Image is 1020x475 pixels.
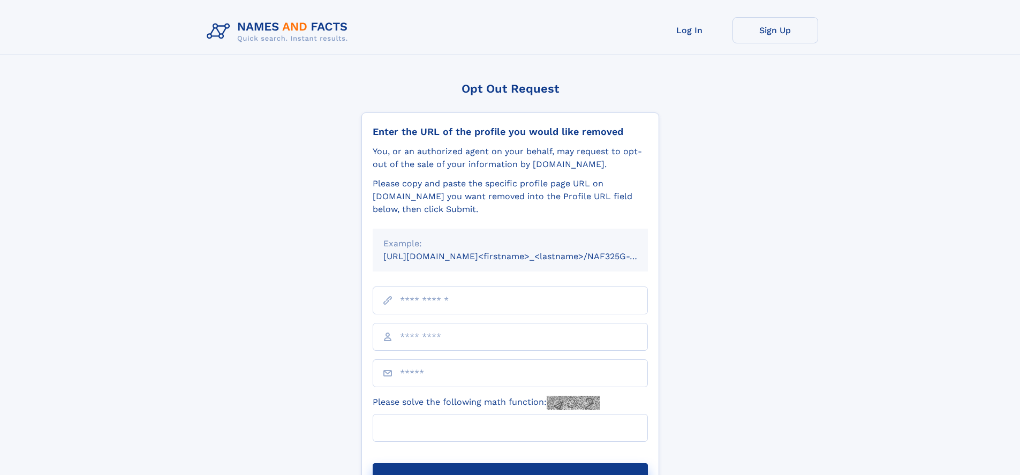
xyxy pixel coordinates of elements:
[202,17,357,46] img: Logo Names and Facts
[373,396,600,410] label: Please solve the following math function:
[383,237,637,250] div: Example:
[647,17,732,43] a: Log In
[383,251,668,261] small: [URL][DOMAIN_NAME]<firstname>_<lastname>/NAF325G-xxxxxxxx
[373,126,648,138] div: Enter the URL of the profile you would like removed
[373,177,648,216] div: Please copy and paste the specific profile page URL on [DOMAIN_NAME] you want removed into the Pr...
[373,145,648,171] div: You, or an authorized agent on your behalf, may request to opt-out of the sale of your informatio...
[732,17,818,43] a: Sign Up
[361,82,659,95] div: Opt Out Request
